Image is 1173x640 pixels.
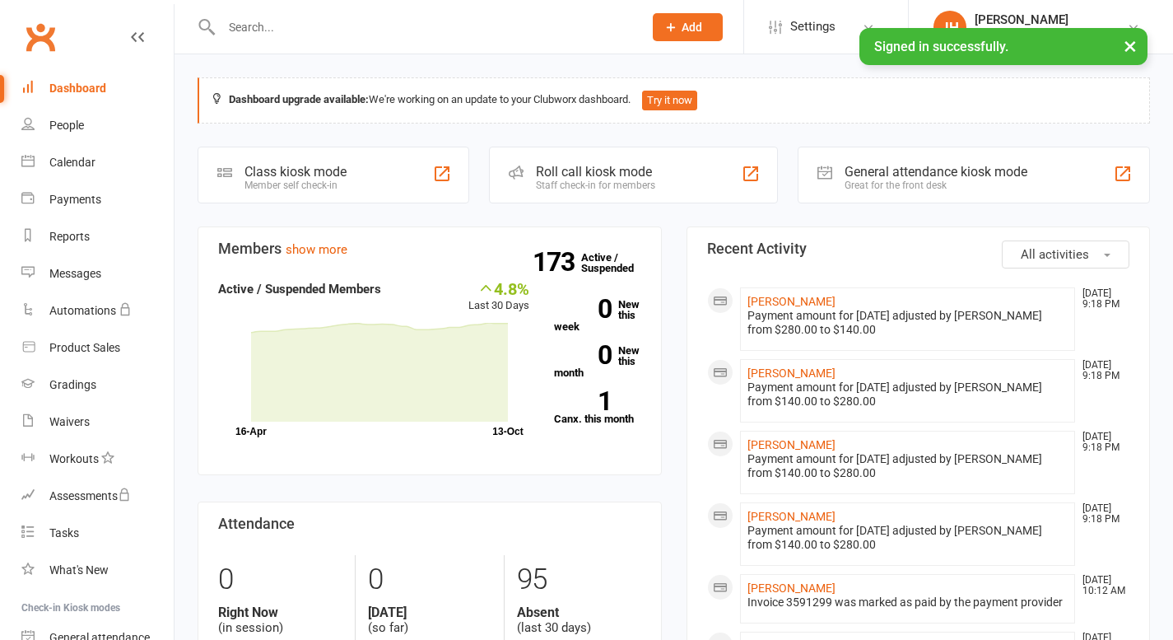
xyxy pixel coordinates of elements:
div: JH [933,11,966,44]
h3: Attendance [218,516,641,532]
div: Tasks [49,526,79,540]
span: Add [682,21,702,34]
span: Settings [790,8,836,45]
a: 0New this month [554,345,641,378]
div: (last 30 days) [517,605,640,636]
div: Matraville Martial Arts Pty Ltd [975,27,1127,42]
a: Messages [21,255,174,292]
span: Signed in successfully. [874,39,1008,54]
strong: 173 [533,250,581,274]
a: [PERSON_NAME] [747,295,836,308]
strong: Right Now [218,605,342,620]
div: 95 [517,555,640,605]
div: [PERSON_NAME] [975,12,1127,27]
div: Staff check-in for members [536,180,655,191]
a: Dashboard [21,70,174,107]
a: People [21,107,174,144]
input: Search... [216,16,631,39]
a: Gradings [21,367,174,404]
time: [DATE] 10:12 AM [1074,575,1129,596]
a: 173Active / Suspended [581,240,654,286]
div: We're working on an update to your Clubworx dashboard. [198,77,1150,124]
a: Workouts [21,441,174,478]
button: Try it now [642,91,697,110]
a: [PERSON_NAME] [747,438,836,451]
h3: Members [218,241,641,257]
div: 0 [368,555,491,605]
div: Automations [49,304,116,317]
a: [PERSON_NAME] [747,582,836,595]
div: Member self check-in [244,180,347,191]
a: Assessments [21,478,174,515]
div: Gradings [49,378,96,391]
div: Payment amount for [DATE] adjusted by [PERSON_NAME] from $140.00 to $280.00 [747,452,1068,480]
div: What's New [49,563,109,577]
button: All activities [1002,241,1129,269]
div: Last 30 Days [468,279,529,315]
strong: Absent [517,605,640,620]
div: Messages [49,267,101,280]
a: show more [286,242,347,257]
div: (in session) [218,605,342,636]
strong: 1 [554,389,612,413]
div: (so far) [368,605,491,636]
div: 0 [218,555,342,605]
div: Payment amount for [DATE] adjusted by [PERSON_NAME] from $280.00 to $140.00 [747,309,1068,337]
a: Automations [21,292,174,329]
div: Great for the front desk [845,180,1027,191]
div: Class kiosk mode [244,164,347,180]
a: Calendar [21,144,174,181]
a: Payments [21,181,174,218]
strong: Active / Suspended Members [218,282,381,297]
strong: 0 [554,343,612,367]
a: What's New [21,552,174,589]
button: Add [653,13,723,41]
div: Payment amount for [DATE] adjusted by [PERSON_NAME] from $140.00 to $280.00 [747,524,1068,552]
div: Dashboard [49,82,106,95]
a: Waivers [21,404,174,441]
time: [DATE] 9:18 PM [1074,503,1129,525]
a: Tasks [21,515,174,552]
div: Invoice 3591299 was marked as paid by the payment provider [747,596,1068,610]
h3: Recent Activity [707,241,1130,257]
button: × [1115,28,1145,63]
strong: [DATE] [368,605,491,620]
a: [PERSON_NAME] [747,510,836,523]
div: Assessments [49,489,131,502]
span: All activities [1021,247,1089,262]
div: Roll call kiosk mode [536,164,655,180]
div: Reports [49,230,90,243]
a: Clubworx [20,16,61,58]
div: Workouts [49,452,99,465]
a: Product Sales [21,329,174,367]
div: Payment amount for [DATE] adjusted by [PERSON_NAME] from $140.00 to $280.00 [747,381,1068,409]
a: Reports [21,218,174,255]
a: 1Canx. this month [554,391,641,424]
time: [DATE] 9:18 PM [1074,432,1129,453]
time: [DATE] 9:18 PM [1074,360,1129,381]
time: [DATE] 9:18 PM [1074,288,1129,310]
div: Product Sales [49,341,120,354]
div: General attendance kiosk mode [845,164,1027,180]
div: 4.8% [468,279,529,297]
a: 0New this week [554,299,641,332]
div: Waivers [49,415,90,428]
div: Calendar [49,156,95,169]
a: [PERSON_NAME] [747,367,836,380]
strong: 0 [554,297,612,321]
div: Payments [49,193,101,206]
div: People [49,119,84,132]
strong: Dashboard upgrade available: [229,93,369,105]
